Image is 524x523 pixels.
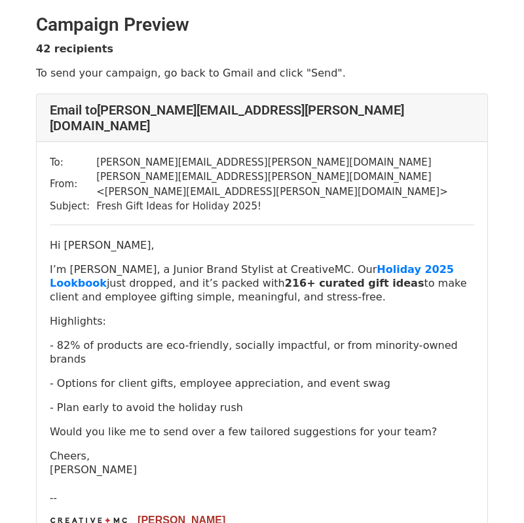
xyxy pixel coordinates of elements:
h4: Email to [PERSON_NAME][EMAIL_ADDRESS][PERSON_NAME][DOMAIN_NAME] [50,102,474,134]
strong: 42 recipients [36,43,113,55]
p: To send your campaign, go back to Gmail and click "Send". [36,66,488,80]
td: To: [50,155,96,170]
td: Subject: [50,199,96,214]
span: -- [50,492,57,504]
p: Cheers, [PERSON_NAME] [50,449,474,477]
p: Hi [PERSON_NAME], [50,238,474,252]
a: Holiday 2025 Lookbook [50,263,454,289]
p: - Options for client gifts, employee appreciation, and event swag [50,376,474,390]
h2: Campaign Preview [36,14,488,36]
td: Fresh Gift Ideas for Holiday 2025! [96,199,474,214]
p: Would you like me to send over a few tailored suggestions for your team? [50,425,474,439]
p: - Plan early to avoid the holiday rush [50,401,474,414]
td: [PERSON_NAME][EMAIL_ADDRESS][PERSON_NAME][DOMAIN_NAME] < [PERSON_NAME][EMAIL_ADDRESS][PERSON_NAME... [96,170,474,199]
td: [PERSON_NAME][EMAIL_ADDRESS][PERSON_NAME][DOMAIN_NAME] [96,155,474,170]
p: Highlights: [50,314,474,328]
strong: 216+ curated gift ideas [285,277,424,289]
p: - 82% of products are eco-friendly, socially impactful, or from minority-owned brands [50,338,474,366]
p: I’m [PERSON_NAME], a Junior Brand Stylist at CreativeMC. Our just dropped, and it’s packed with t... [50,262,474,304]
td: From: [50,170,96,199]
